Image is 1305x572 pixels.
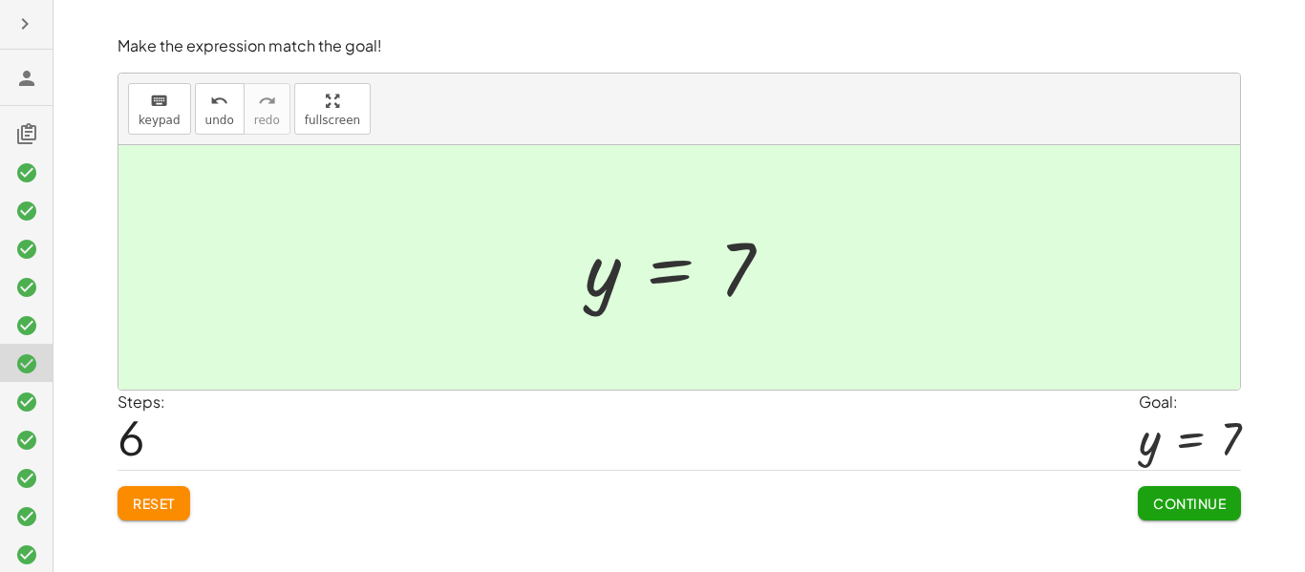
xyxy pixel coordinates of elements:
i: Task finished and correct. [15,467,38,490]
span: redo [254,114,280,127]
i: redo [258,90,276,113]
i: Task finished and correct. [15,238,38,261]
span: 6 [118,408,145,466]
i: undo [210,90,228,113]
i: Task finished and correct. [15,505,38,528]
i: Task finished and correct. [15,314,38,337]
button: redoredo [244,83,290,135]
button: Continue [1138,486,1241,520]
button: keyboardkeypad [128,83,191,135]
p: Make the expression match the goal! [118,35,1241,57]
i: Task finished and correct. [15,276,38,299]
i: Task finished and correct. [15,352,38,375]
i: Task finished and correct. [15,429,38,452]
span: fullscreen [305,114,360,127]
i: keyboard [150,90,168,113]
div: Goal: [1139,391,1241,413]
i: Task finished and correct. [15,391,38,413]
span: Continue [1153,495,1226,512]
i: Task finished and correct. [15,543,38,566]
i: Ruby Moon [15,67,38,90]
label: Steps: [118,392,165,412]
i: Task finished and correct. [15,161,38,184]
button: fullscreen [294,83,371,135]
span: keypad [139,114,181,127]
span: Reset [133,495,175,512]
i: Task finished and correct. [15,200,38,222]
button: Reset [118,486,190,520]
span: undo [205,114,234,127]
button: undoundo [195,83,245,135]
